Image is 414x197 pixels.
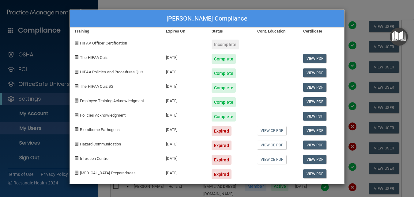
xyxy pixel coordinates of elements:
div: [DATE] [161,64,207,78]
a: View PDF [303,112,327,121]
div: Expired [212,141,231,150]
span: Policies Acknowledgment [80,113,126,118]
div: Expired [212,169,231,179]
div: Expired [212,126,231,136]
a: View PDF [303,54,327,63]
a: View PDF [303,83,327,92]
a: View CE PDF [257,126,286,135]
div: [DATE] [161,107,207,122]
div: Complete [212,54,236,64]
div: Cont. Education [253,28,298,35]
span: [MEDICAL_DATA] Preparedness [80,171,136,175]
a: View CE PDF [257,155,286,164]
span: Hazard Communication [80,142,121,146]
a: View PDF [303,155,327,164]
div: Expired [212,155,231,165]
span: Bloodborne Pathogens [80,127,120,132]
div: [DATE] [161,78,207,93]
span: Employee Training Acknowledgment [80,98,144,103]
div: Expires On [161,28,207,35]
div: Complete [212,112,236,122]
button: Open Resource Center [390,28,408,46]
div: [DATE] [161,136,207,150]
iframe: Drift Widget Chat Controller [383,155,407,178]
div: [DATE] [161,49,207,64]
span: HIPAA Officer Certification [80,41,127,45]
div: [DATE] [161,150,207,165]
a: View CE PDF [257,141,286,149]
div: Incomplete [212,40,239,49]
div: [DATE] [161,165,207,179]
span: Infection Control [80,156,109,161]
a: View PDF [303,68,327,77]
span: The HIPAA Quiz #2 [80,84,113,89]
div: Complete [212,97,236,107]
a: View PDF [303,169,327,178]
div: [DATE] [161,122,207,136]
div: [PERSON_NAME] Compliance [70,10,344,28]
a: View PDF [303,97,327,106]
div: [DATE] [161,93,207,107]
a: View PDF [303,126,327,135]
div: Training [70,28,161,35]
div: Complete [212,68,236,78]
div: Certificate [299,28,344,35]
div: Status [207,28,253,35]
span: The HIPAA Quiz [80,55,107,60]
a: View PDF [303,141,327,149]
div: Complete [212,83,236,93]
span: HIPAA Policies and Procedures Quiz [80,70,143,74]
